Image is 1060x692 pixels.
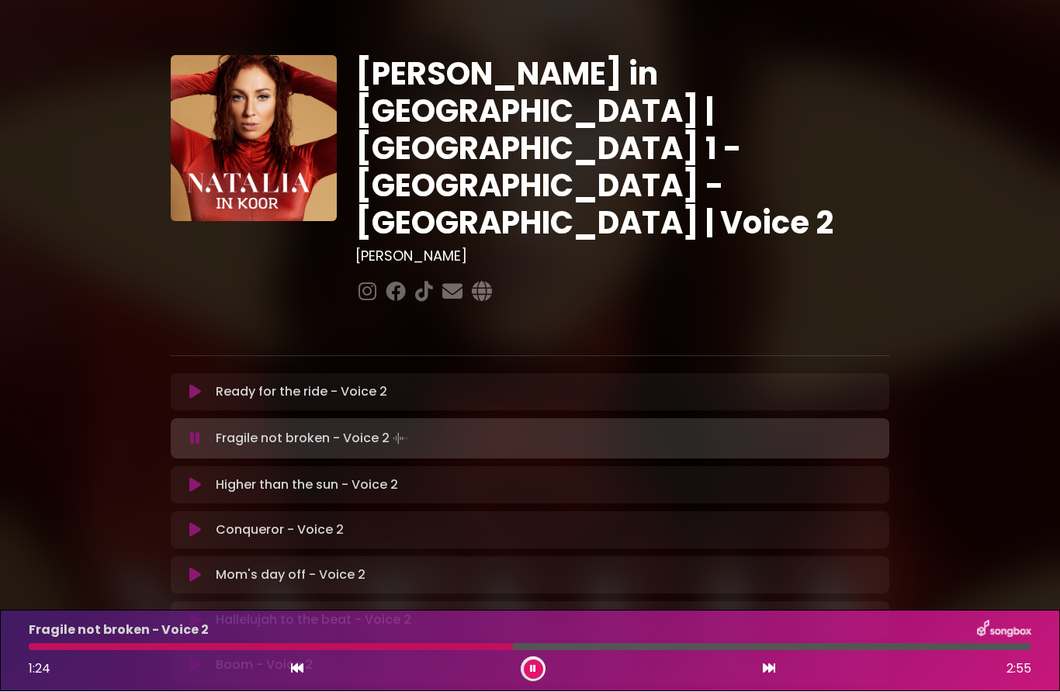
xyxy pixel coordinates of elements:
[216,476,398,495] p: Higher than the sun - Voice 2
[216,566,365,585] p: Mom's day off - Voice 2
[216,428,411,450] p: Fragile not broken - Voice 2
[216,521,344,540] p: Conqueror - Voice 2
[29,621,209,640] p: Fragile not broken - Voice 2
[216,383,387,402] p: Ready for the ride - Voice 2
[977,621,1031,641] img: songbox-logo-white.png
[1006,660,1031,679] span: 2:55
[171,56,337,222] img: YTVS25JmS9CLUqXqkEhs
[390,428,411,450] img: waveform4.gif
[355,56,890,242] h1: [PERSON_NAME] in [GEOGRAPHIC_DATA] | [GEOGRAPHIC_DATA] 1 - [GEOGRAPHIC_DATA] - [GEOGRAPHIC_DATA] ...
[29,660,50,678] span: 1:24
[355,248,890,265] h3: [PERSON_NAME]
